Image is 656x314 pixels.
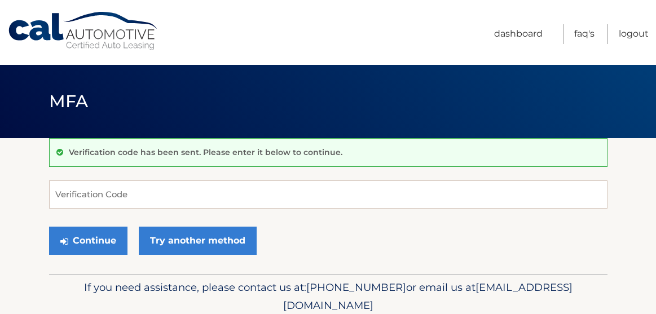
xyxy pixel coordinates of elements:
[49,180,607,209] input: Verification Code
[49,227,127,255] button: Continue
[283,281,573,312] span: [EMAIL_ADDRESS][DOMAIN_NAME]
[49,91,89,112] span: MFA
[619,24,649,44] a: Logout
[139,227,257,255] a: Try another method
[7,11,160,51] a: Cal Automotive
[69,147,342,157] p: Verification code has been sent. Please enter it below to continue.
[494,24,543,44] a: Dashboard
[306,281,406,294] span: [PHONE_NUMBER]
[574,24,595,44] a: FAQ's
